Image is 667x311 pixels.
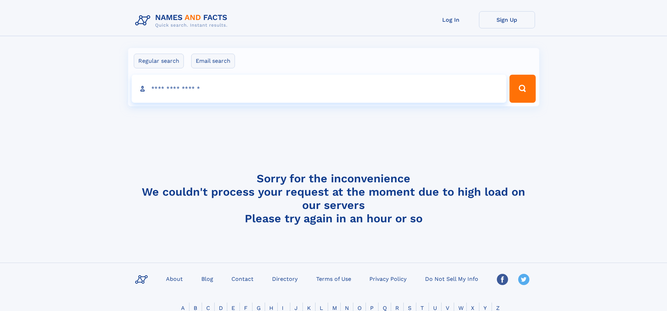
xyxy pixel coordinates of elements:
a: Sign Up [479,11,535,28]
h4: Sorry for the inconvenience We couldn't process your request at the moment due to high load on ou... [132,172,535,225]
a: About [163,273,186,284]
a: Contact [229,273,256,284]
img: Facebook [497,274,508,285]
label: Regular search [134,54,184,68]
a: Privacy Policy [367,273,409,284]
input: search input [132,75,507,103]
button: Search Button [509,75,535,103]
label: Email search [191,54,235,68]
img: Twitter [518,274,529,285]
a: Terms of Use [313,273,354,284]
img: Logo Names and Facts [132,11,233,30]
a: Directory [269,273,300,284]
a: Log In [423,11,479,28]
a: Do Not Sell My Info [422,273,481,284]
a: Blog [199,273,216,284]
